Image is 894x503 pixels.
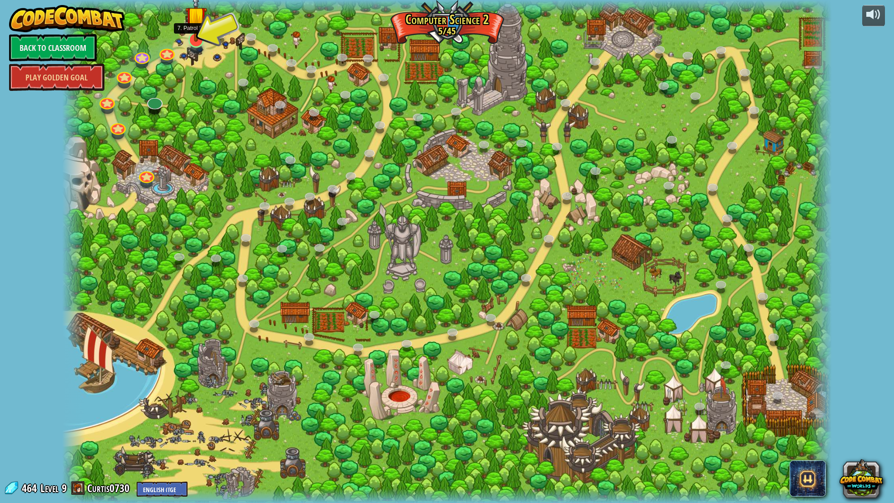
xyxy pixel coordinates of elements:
button: Adjust volume [862,5,885,26]
a: Back to Classroom [9,34,97,61]
a: Curtis0730 [87,481,132,495]
span: 9 [62,481,67,495]
img: CodeCombat - Learn how to code by playing a game [9,5,125,32]
span: Level [40,481,59,496]
span: 464 [22,481,40,495]
a: Play Golden Goal [9,64,104,91]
